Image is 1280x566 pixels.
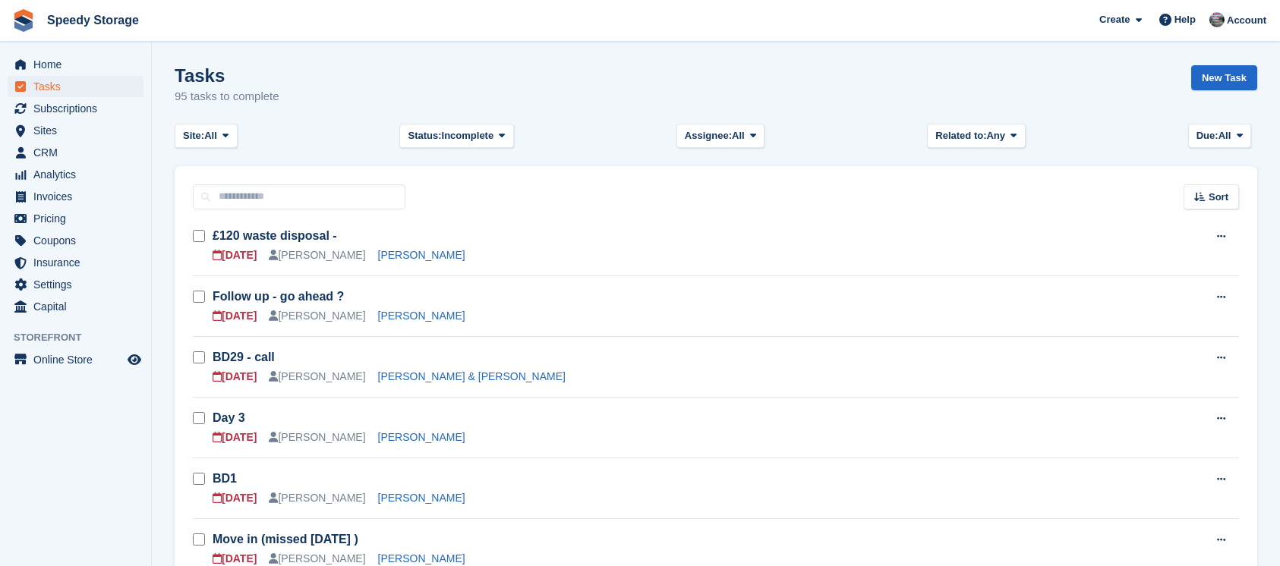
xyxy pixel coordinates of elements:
a: [PERSON_NAME] [378,552,465,564]
a: BD1 [213,472,237,485]
button: Site: All [175,124,238,149]
a: Day 3 [213,411,245,424]
img: stora-icon-8386f47178a22dfd0bd8f6a31ec36ba5ce8667c1dd55bd0f319d3a0aa187defe.svg [12,9,35,32]
a: menu [8,208,143,229]
span: Assignee: [685,128,732,143]
span: CRM [33,142,125,163]
span: Sites [33,120,125,141]
a: BD29 - call [213,351,275,363]
span: Pricing [33,208,125,229]
button: Due: All [1188,124,1251,149]
span: Settings [33,274,125,295]
a: £120 waste disposal - [213,229,337,242]
span: Tasks [33,76,125,97]
div: [DATE] [213,369,257,385]
a: menu [8,76,143,97]
div: [DATE] [213,490,257,506]
a: menu [8,349,143,370]
a: menu [8,120,143,141]
span: Home [33,54,125,75]
a: menu [8,164,143,185]
span: Site: [183,128,204,143]
div: [PERSON_NAME] [269,247,365,263]
button: Assignee: All [676,124,765,149]
img: Dan Jackson [1209,12,1225,27]
a: menu [8,98,143,119]
span: Invoices [33,186,125,207]
span: Create [1099,12,1130,27]
a: menu [8,230,143,251]
a: menu [8,252,143,273]
a: menu [8,274,143,295]
a: Preview store [125,351,143,369]
button: Status: Incomplete [399,124,513,149]
span: Storefront [14,330,151,345]
span: Incomplete [442,128,494,143]
div: [PERSON_NAME] [269,490,365,506]
div: [DATE] [213,429,257,445]
span: Coupons [33,230,125,251]
span: Help [1174,12,1196,27]
button: Related to: Any [927,124,1025,149]
a: menu [8,142,143,163]
div: [PERSON_NAME] [269,308,365,324]
a: menu [8,54,143,75]
a: Speedy Storage [41,8,145,33]
a: [PERSON_NAME] [378,249,465,261]
a: menu [8,296,143,317]
span: Capital [33,296,125,317]
a: [PERSON_NAME] [378,431,465,443]
span: Due: [1196,128,1219,143]
div: [PERSON_NAME] [269,369,365,385]
span: All [204,128,217,143]
a: menu [8,186,143,207]
span: Subscriptions [33,98,125,119]
span: Account [1227,13,1266,28]
span: Status: [408,128,441,143]
h1: Tasks [175,65,279,86]
a: [PERSON_NAME] [378,492,465,504]
span: Any [986,128,1005,143]
div: [DATE] [213,247,257,263]
span: Analytics [33,164,125,185]
a: Move in (missed [DATE] ) [213,533,358,546]
a: Follow up - go ahead ? [213,290,344,303]
span: All [732,128,745,143]
span: Online Store [33,349,125,370]
div: [PERSON_NAME] [269,429,365,445]
p: 95 tasks to complete [175,88,279,105]
a: [PERSON_NAME] [378,310,465,322]
a: New Task [1191,65,1257,90]
span: Sort [1209,190,1228,205]
div: [DATE] [213,308,257,324]
span: All [1219,128,1231,143]
span: Insurance [33,252,125,273]
a: [PERSON_NAME] & [PERSON_NAME] [378,370,566,382]
span: Related to: [935,128,986,143]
